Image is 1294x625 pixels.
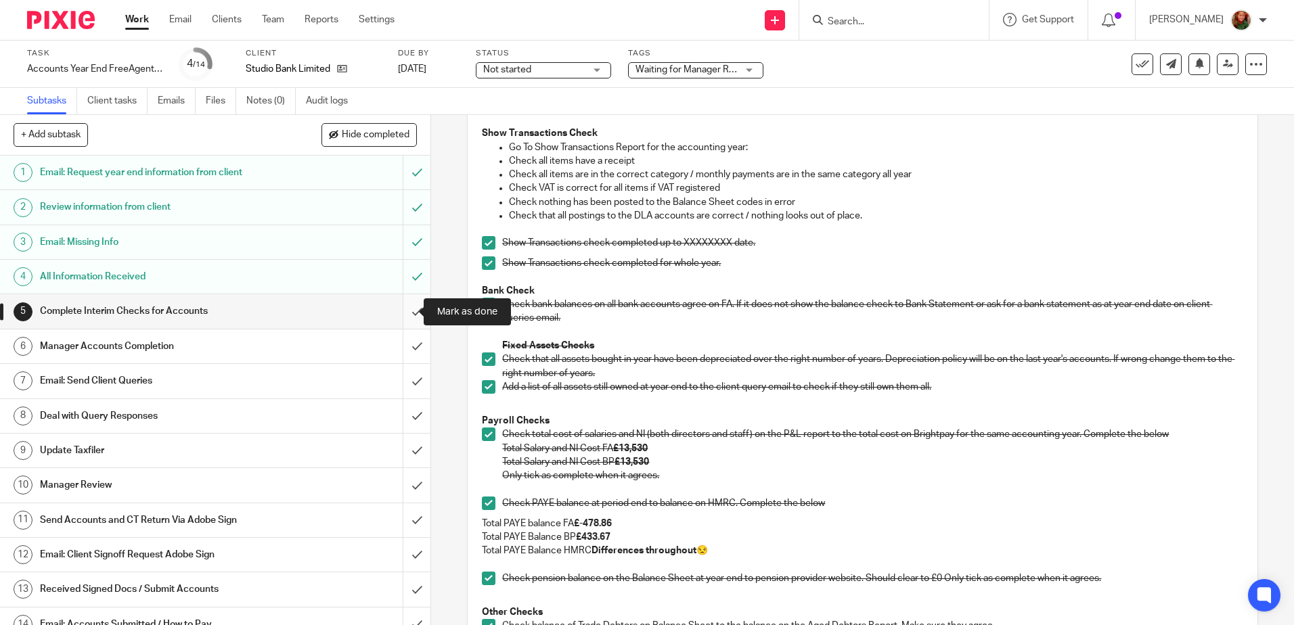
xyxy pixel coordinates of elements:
[14,302,32,321] div: 5
[342,130,409,141] span: Hide completed
[14,476,32,494] div: 10
[509,154,1243,168] p: Check all items have a receipt
[502,469,1243,482] p: Only tick as complete when it agrees.
[212,13,242,26] a: Clients
[502,256,1243,270] p: Show Transactions check completed for whole year.
[262,13,284,26] a: Team
[125,13,149,26] a: Work
[40,162,273,183] h1: Email: Request year end information from client
[483,65,531,74] span: Not started
[14,407,32,425] div: 8
[502,427,1243,441] p: Check total cost of salaries and NI (both directors and staff) on the P&L report to the total cos...
[826,16,948,28] input: Search
[509,168,1243,181] p: Check all items are in the correct category / monthly payments are in the same category all year
[40,301,273,321] h1: Complete Interim Checks for Accounts
[158,88,196,114] a: Emails
[14,163,32,182] div: 1
[27,88,77,114] a: Subtasks
[502,455,1243,469] p: Total Salary and NI Cost BP
[305,13,338,26] a: Reports
[87,88,148,114] a: Client tasks
[14,198,32,217] div: 2
[40,267,273,287] h1: All Information Received
[187,56,205,72] div: 4
[482,530,1243,544] p: Total PAYE Balance BP
[40,406,273,426] h1: Deal with Query Responses
[14,267,32,286] div: 4
[246,88,296,114] a: Notes (0)
[502,352,1243,380] p: Check that all assets bought in year have been depreciated over the right number of years. Deprec...
[306,88,358,114] a: Audit logs
[40,336,273,356] h1: Manager Accounts Completion
[615,457,649,467] strong: £13,530
[482,416,550,425] strong: Payroll Checks
[14,545,32,564] div: 12
[40,197,273,217] h1: Review information from client
[27,62,162,76] div: Accounts Year End FreeAgent - 2025
[1149,13,1224,26] p: [PERSON_NAME]
[40,545,273,565] h1: Email: Client Signoff Request Adobe Sign
[14,580,32,599] div: 13
[206,88,236,114] a: Files
[482,129,598,138] strong: Show Transactions Check
[482,544,1243,557] p: Total PAYE Balance HMRC 😒
[482,607,543,617] strong: Other Checks
[502,572,1243,585] p: Check pension balance on the Balance Sheet at year end to pension provider website. Should clear ...
[169,13,192,26] a: Email
[476,48,611,59] label: Status
[40,475,273,495] h1: Manager Review
[509,181,1243,195] p: Check VAT is correct for all items if VAT registered
[502,341,594,350] strong: Fixed Assets Checks
[398,64,426,74] span: [DATE]
[509,141,1243,154] p: Go To Show Transactions Report for the accounting year:
[27,11,95,29] img: Pixie
[502,442,1243,455] p: Total Salary and NI Cost FA
[482,286,535,296] strong: Bank Check
[1230,9,1252,31] img: sallycropped.JPG
[14,123,88,146] button: + Add subtask
[246,48,381,59] label: Client
[576,532,610,542] strong: £433.67
[14,233,32,252] div: 3
[40,440,273,461] h1: Update Taxfiler
[246,62,330,76] p: Studio Bank Limited
[27,48,162,59] label: Task
[1022,15,1074,24] span: Get Support
[635,65,753,74] span: Waiting for Manager Review
[502,298,1243,325] p: Check bank balances on all bank accounts agree on FA. If it does not show the balance check to Ba...
[574,519,612,528] strong: £-478.86
[40,232,273,252] h1: Email: Missing Info
[193,61,205,68] small: /14
[40,510,273,530] h1: Send Accounts and CT Return Via Adobe Sign
[359,13,395,26] a: Settings
[628,48,763,59] label: Tags
[40,579,273,599] h1: Received Signed Docs / Submit Accounts
[14,441,32,460] div: 9
[509,195,1243,209] p: Check nothing has been posted to the Balance Sheet codes in error
[509,209,1243,223] p: Check that all postings to the DLA accounts are correct / nothing looks out of place.
[398,48,459,59] label: Due by
[14,337,32,356] div: 6
[502,236,1243,250] p: Show Transactions check completed up to XXXXXXXX date.
[502,380,1243,394] p: Add a list of all assets still owned at year end to the client query email to check if they still...
[40,371,273,391] h1: Email: Send Client Queries
[14,371,32,390] div: 7
[502,496,1243,510] p: Check PAYE balance at period end to balance on HMRC. Complete the below
[482,517,1243,530] p: Total PAYE balance FA
[592,546,696,555] strong: Differences throughout
[613,444,648,453] strong: £13,530
[14,511,32,530] div: 11
[321,123,417,146] button: Hide completed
